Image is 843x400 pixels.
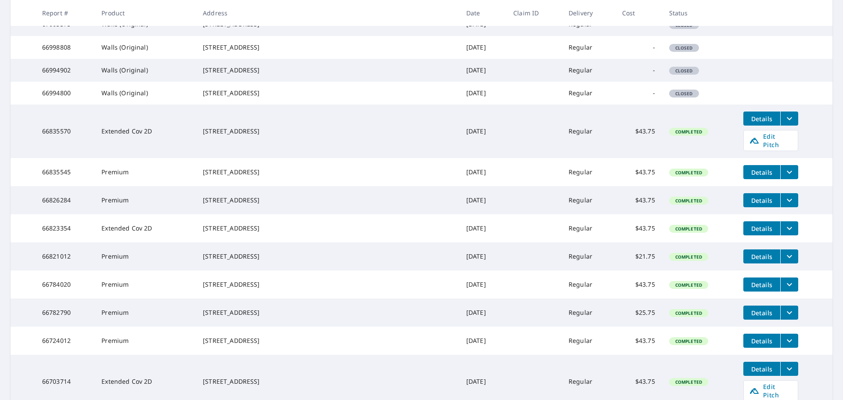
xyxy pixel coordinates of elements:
[670,282,707,288] span: Completed
[203,252,452,261] div: [STREET_ADDRESS]
[615,299,662,327] td: $25.75
[743,165,780,179] button: detailsBtn-66835545
[749,252,775,261] span: Details
[615,105,662,158] td: $43.75
[780,362,798,376] button: filesDropdownBtn-66703714
[203,280,452,289] div: [STREET_ADDRESS]
[459,299,506,327] td: [DATE]
[94,82,196,105] td: Walls (Original)
[203,168,452,177] div: [STREET_ADDRESS]
[459,214,506,242] td: [DATE]
[203,224,452,233] div: [STREET_ADDRESS]
[615,327,662,355] td: $43.75
[35,270,95,299] td: 66784020
[562,36,615,59] td: Regular
[562,186,615,214] td: Regular
[743,249,780,263] button: detailsBtn-66821012
[670,169,707,176] span: Completed
[749,382,793,399] span: Edit Pitch
[459,36,506,59] td: [DATE]
[94,59,196,82] td: Walls (Original)
[749,196,775,205] span: Details
[203,66,452,75] div: [STREET_ADDRESS]
[670,226,707,232] span: Completed
[670,198,707,204] span: Completed
[743,193,780,207] button: detailsBtn-66826284
[203,308,452,317] div: [STREET_ADDRESS]
[203,377,452,386] div: [STREET_ADDRESS]
[780,249,798,263] button: filesDropdownBtn-66821012
[615,186,662,214] td: $43.75
[562,327,615,355] td: Regular
[562,214,615,242] td: Regular
[615,82,662,105] td: -
[743,112,780,126] button: detailsBtn-66835570
[780,334,798,348] button: filesDropdownBtn-66724012
[780,306,798,320] button: filesDropdownBtn-66782790
[562,105,615,158] td: Regular
[562,299,615,327] td: Regular
[35,82,95,105] td: 66994800
[743,221,780,235] button: detailsBtn-66823354
[35,242,95,270] td: 66821012
[459,270,506,299] td: [DATE]
[94,242,196,270] td: Premium
[562,158,615,186] td: Regular
[670,338,707,344] span: Completed
[35,59,95,82] td: 66994902
[615,270,662,299] td: $43.75
[203,89,452,97] div: [STREET_ADDRESS]
[743,306,780,320] button: detailsBtn-66782790
[562,270,615,299] td: Regular
[562,82,615,105] td: Regular
[743,334,780,348] button: detailsBtn-66724012
[35,214,95,242] td: 66823354
[749,365,775,373] span: Details
[780,112,798,126] button: filesDropdownBtn-66835570
[780,193,798,207] button: filesDropdownBtn-66826284
[203,127,452,136] div: [STREET_ADDRESS]
[94,186,196,214] td: Premium
[780,165,798,179] button: filesDropdownBtn-66835545
[670,310,707,316] span: Completed
[459,158,506,186] td: [DATE]
[743,277,780,292] button: detailsBtn-66784020
[203,336,452,345] div: [STREET_ADDRESS]
[459,327,506,355] td: [DATE]
[749,132,793,149] span: Edit Pitch
[459,242,506,270] td: [DATE]
[94,105,196,158] td: Extended Cov 2D
[670,254,707,260] span: Completed
[749,337,775,345] span: Details
[670,129,707,135] span: Completed
[94,36,196,59] td: Walls (Original)
[35,105,95,158] td: 66835570
[615,36,662,59] td: -
[35,299,95,327] td: 66782790
[780,277,798,292] button: filesDropdownBtn-66784020
[780,221,798,235] button: filesDropdownBtn-66823354
[94,299,196,327] td: Premium
[615,214,662,242] td: $43.75
[670,379,707,385] span: Completed
[459,82,506,105] td: [DATE]
[749,224,775,233] span: Details
[615,242,662,270] td: $21.75
[615,158,662,186] td: $43.75
[743,130,798,151] a: Edit Pitch
[203,196,452,205] div: [STREET_ADDRESS]
[749,115,775,123] span: Details
[562,242,615,270] td: Regular
[94,270,196,299] td: Premium
[743,362,780,376] button: detailsBtn-66703714
[459,105,506,158] td: [DATE]
[203,43,452,52] div: [STREET_ADDRESS]
[670,45,698,51] span: Closed
[94,158,196,186] td: Premium
[670,68,698,74] span: Closed
[94,327,196,355] td: Premium
[615,59,662,82] td: -
[749,281,775,289] span: Details
[94,214,196,242] td: Extended Cov 2D
[35,186,95,214] td: 66826284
